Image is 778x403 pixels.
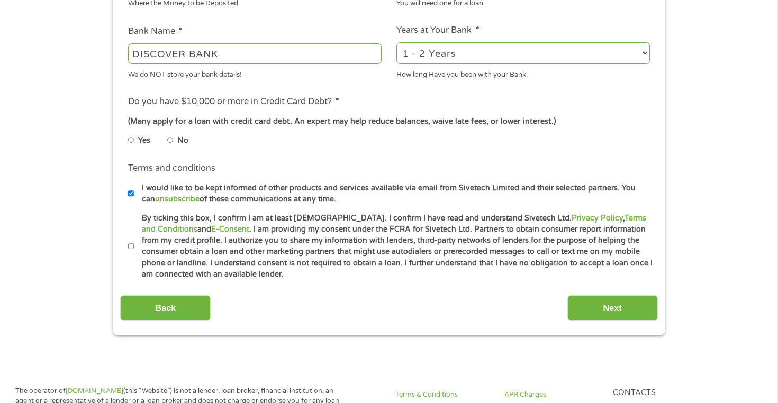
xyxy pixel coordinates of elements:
a: E-Consent [211,225,249,234]
label: Yes [138,135,150,146]
label: No [177,135,188,146]
label: Bank Name [128,26,183,37]
label: By ticking this box, I confirm I am at least [DEMOGRAPHIC_DATA]. I confirm I have read and unders... [134,213,653,280]
label: Terms and conditions [128,163,215,174]
label: Do you have $10,000 or more in Credit Card Debt? [128,96,339,107]
a: Privacy Policy [572,214,623,223]
div: How long Have you been with your Bank [396,66,650,80]
label: I would like to be kept informed of other products and services available via email from Sivetech... [134,182,653,205]
a: Terms & Conditions [395,390,491,400]
a: [DOMAIN_NAME] [66,387,123,395]
input: Next [567,295,658,321]
a: unsubscribe [155,195,200,204]
div: We do NOT store your bank details! [128,66,382,80]
h4: Contacts [613,388,709,398]
input: Back [120,295,211,321]
a: APR Charges [504,390,600,400]
label: Years at Your Bank [396,25,479,36]
a: Terms and Conditions [142,214,646,234]
div: (Many apply for a loan with credit card debt. An expert may help reduce balances, waive late fees... [128,116,650,127]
